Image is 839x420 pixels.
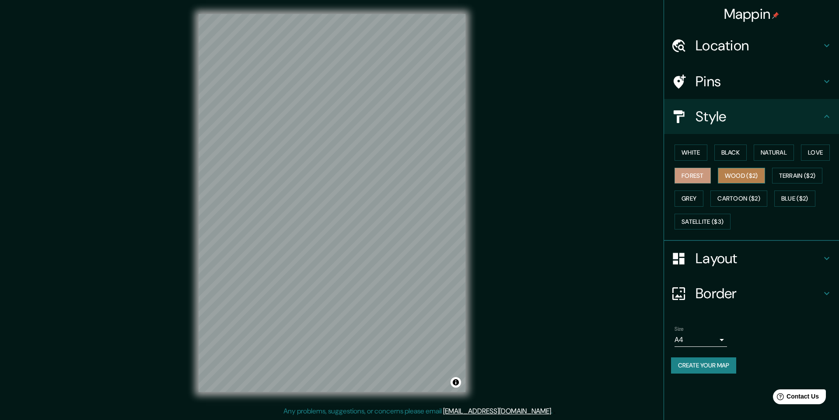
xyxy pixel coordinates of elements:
button: Forest [675,168,711,184]
div: Pins [664,64,839,99]
button: Satellite ($3) [675,214,731,230]
div: Location [664,28,839,63]
canvas: Map [199,14,465,392]
button: Wood ($2) [718,168,765,184]
button: Grey [675,191,703,207]
h4: Pins [696,73,822,90]
button: Natural [754,145,794,161]
div: . [554,406,556,416]
button: Cartoon ($2) [710,191,767,207]
h4: Style [696,108,822,125]
p: Any problems, suggestions, or concerns please email . [283,406,552,416]
h4: Layout [696,250,822,267]
button: Black [714,145,747,161]
div: . [552,406,554,416]
img: pin-icon.png [772,12,779,19]
div: Style [664,99,839,134]
div: A4 [675,333,727,347]
button: Blue ($2) [774,191,815,207]
button: Love [801,145,830,161]
button: Toggle attribution [451,377,461,388]
div: Border [664,276,839,311]
button: White [675,145,707,161]
iframe: Help widget launcher [761,386,829,410]
label: Size [675,325,684,333]
h4: Location [696,37,822,54]
h4: Mappin [724,5,780,23]
button: Create your map [671,357,736,374]
div: Layout [664,241,839,276]
a: [EMAIL_ADDRESS][DOMAIN_NAME] [443,406,551,416]
button: Terrain ($2) [772,168,823,184]
h4: Border [696,285,822,302]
